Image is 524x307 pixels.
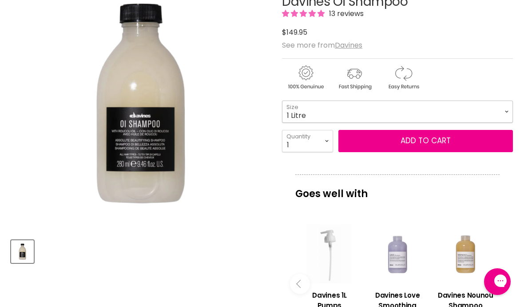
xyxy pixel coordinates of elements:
[11,240,34,263] button: Davines Oi Shampoo
[331,64,378,91] img: shipping.gif
[282,64,329,91] img: genuine.gif
[326,8,364,19] span: 13 reviews
[282,40,362,50] span: See more from
[282,27,307,37] span: $149.95
[12,241,33,262] img: Davines Oi Shampoo
[282,8,326,19] span: 5.00 stars
[380,64,427,91] img: returns.gif
[10,238,271,263] div: Product thumbnails
[338,130,513,152] button: Add to cart
[335,40,362,50] a: Davines
[480,265,515,298] iframe: Gorgias live chat messenger
[282,130,333,152] select: Quantity
[295,174,500,204] p: Goes well with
